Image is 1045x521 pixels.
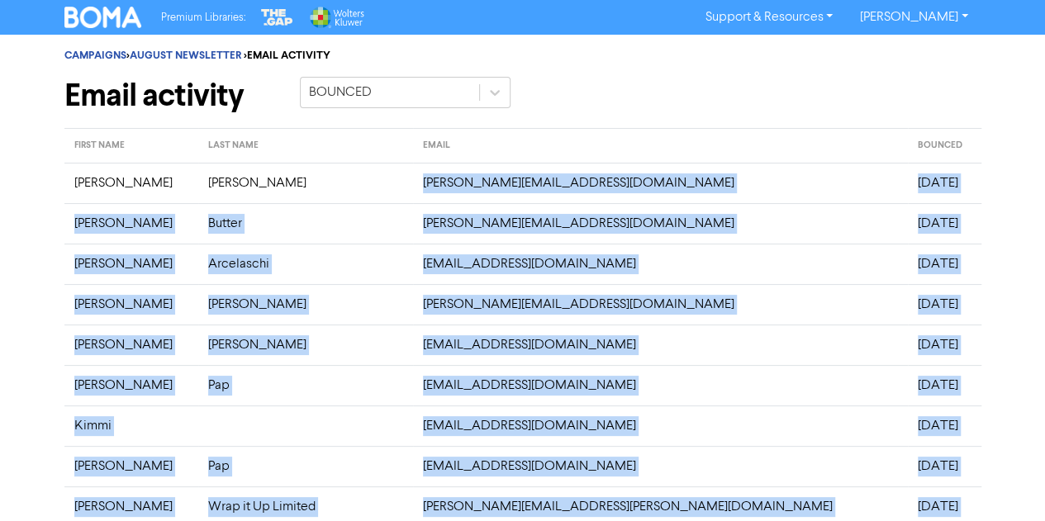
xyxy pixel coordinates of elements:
[908,405,981,446] td: [DATE]
[691,4,846,31] a: Support & Resources
[908,203,981,244] td: [DATE]
[198,324,413,365] td: [PERSON_NAME]
[908,324,981,365] td: [DATE]
[64,244,198,284] td: [PERSON_NAME]
[64,365,198,405] td: [PERSON_NAME]
[64,284,198,324] td: [PERSON_NAME]
[908,244,981,284] td: [DATE]
[846,4,981,31] a: [PERSON_NAME]
[413,446,908,486] td: [EMAIL_ADDRESS][DOMAIN_NAME]
[413,203,908,244] td: [PERSON_NAME][EMAIL_ADDRESS][DOMAIN_NAME]
[198,129,413,163] th: LAST NAME
[908,365,981,405] td: [DATE]
[908,446,981,486] td: [DATE]
[962,442,1045,521] iframe: Chat Widget
[908,129,981,163] th: BOUNCED
[198,203,413,244] td: Butter
[64,48,981,64] div: > > EMAIL ACTIVITY
[908,163,981,203] td: [DATE]
[64,129,198,163] th: FIRST NAME
[64,49,126,62] a: CAMPAIGNS
[198,284,413,324] td: [PERSON_NAME]
[64,405,198,446] td: Kimmi
[64,446,198,486] td: [PERSON_NAME]
[413,405,908,446] td: [EMAIL_ADDRESS][DOMAIN_NAME]
[161,12,245,23] span: Premium Libraries:
[413,244,908,284] td: [EMAIL_ADDRESS][DOMAIN_NAME]
[198,446,413,486] td: Pap
[198,365,413,405] td: Pap
[908,284,981,324] td: [DATE]
[413,129,908,163] th: EMAIL
[64,77,275,115] h1: Email activity
[413,163,908,203] td: [PERSON_NAME][EMAIL_ADDRESS][DOMAIN_NAME]
[64,163,198,203] td: [PERSON_NAME]
[308,7,364,28] img: Wolters Kluwer
[64,324,198,365] td: [PERSON_NAME]
[413,365,908,405] td: [EMAIL_ADDRESS][DOMAIN_NAME]
[198,244,413,284] td: Arcelaschi
[413,284,908,324] td: [PERSON_NAME][EMAIL_ADDRESS][DOMAIN_NAME]
[309,83,372,102] div: BOUNCED
[64,203,198,244] td: [PERSON_NAME]
[413,324,908,365] td: [EMAIL_ADDRESS][DOMAIN_NAME]
[130,49,241,62] a: AUGUST NEWSLETTER
[64,7,142,28] img: BOMA Logo
[198,163,413,203] td: [PERSON_NAME]
[259,7,295,28] img: The Gap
